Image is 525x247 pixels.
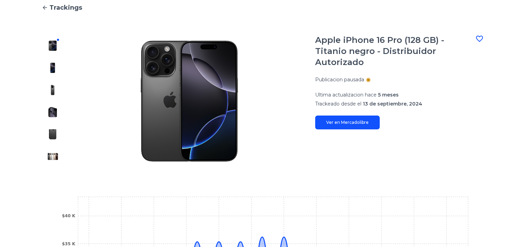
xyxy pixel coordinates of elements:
span: Trackeado desde el [315,101,361,107]
img: Apple iPhone 16 Pro (128 GB) - Titanio negro - Distribuidor Autorizado [47,62,58,73]
span: Trackings [49,3,82,12]
span: Ultima actualizacion hace [315,92,377,98]
span: 13 de septiembre, 2024 [363,101,422,107]
img: Apple iPhone 16 Pro (128 GB) - Titanio negro - Distribuidor Autorizado [47,40,58,51]
img: Apple iPhone 16 Pro (128 GB) - Titanio negro - Distribuidor Autorizado [47,107,58,118]
span: 5 meses [378,92,399,98]
tspan: $35 K [62,241,75,246]
img: Apple iPhone 16 Pro (128 GB) - Titanio negro - Distribuidor Autorizado [78,35,301,167]
a: Ver en Mercadolibre [315,116,380,129]
tspan: $40 K [62,213,75,218]
a: Trackings [42,3,484,12]
h1: Apple iPhone 16 Pro (128 GB) - Titanio negro - Distribuidor Autorizado [315,35,475,68]
p: Publicacion pausada [315,76,364,83]
img: Apple iPhone 16 Pro (128 GB) - Titanio negro - Distribuidor Autorizado [47,129,58,140]
img: Apple iPhone 16 Pro (128 GB) - Titanio negro - Distribuidor Autorizado [47,151,58,162]
img: Apple iPhone 16 Pro (128 GB) - Titanio negro - Distribuidor Autorizado [47,84,58,95]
